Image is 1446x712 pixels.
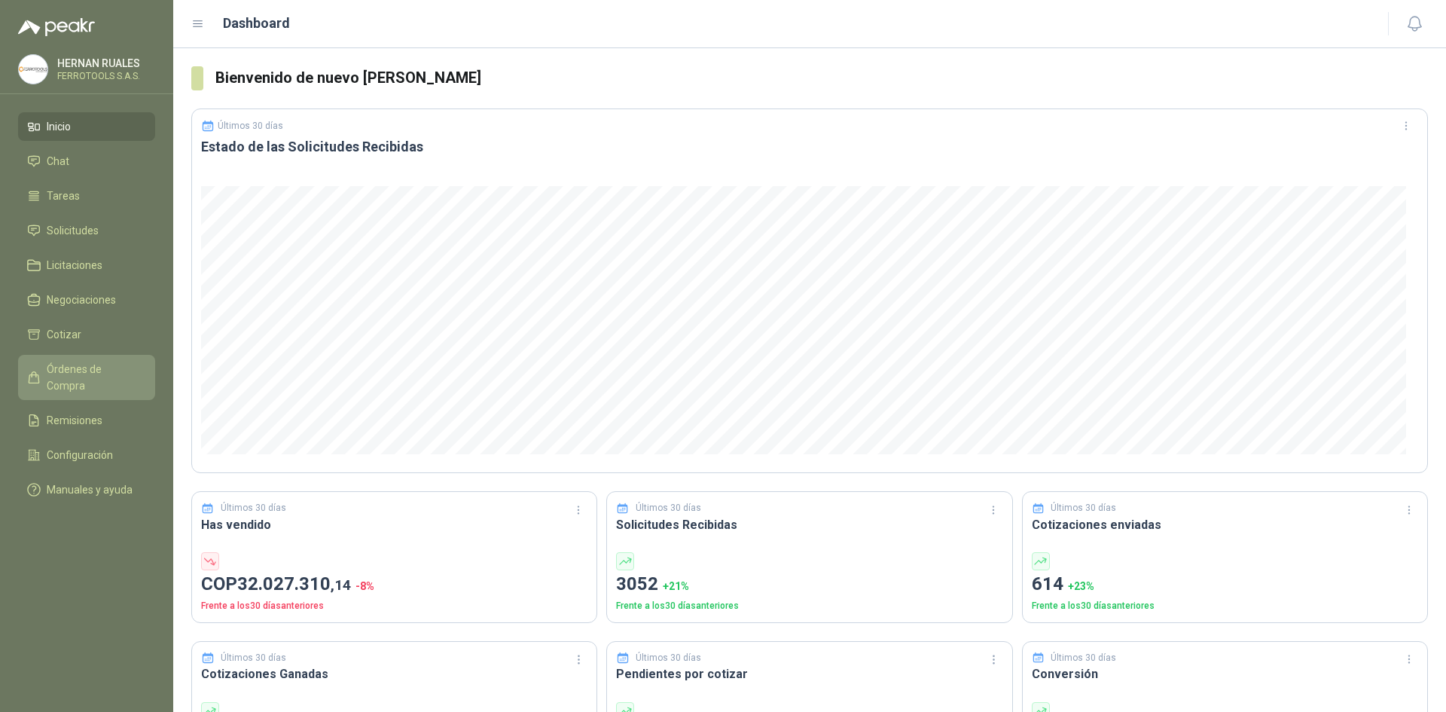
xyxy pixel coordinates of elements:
[18,251,155,280] a: Licitaciones
[18,406,155,435] a: Remisiones
[201,515,587,534] h3: Has vendido
[616,599,1002,613] p: Frente a los 30 días anteriores
[47,326,81,343] span: Cotizar
[331,576,351,594] span: ,14
[47,447,113,463] span: Configuración
[47,222,99,239] span: Solicitudes
[218,121,283,131] p: Últimos 30 días
[1032,665,1418,683] h3: Conversión
[47,481,133,498] span: Manuales y ayuda
[57,72,151,81] p: FERROTOOLS S.A.S.
[19,55,47,84] img: Company Logo
[221,501,286,515] p: Últimos 30 días
[18,355,155,400] a: Órdenes de Compra
[18,441,155,469] a: Configuración
[18,286,155,314] a: Negociaciones
[201,599,587,613] p: Frente a los 30 días anteriores
[47,118,71,135] span: Inicio
[47,412,102,429] span: Remisiones
[18,216,155,245] a: Solicitudes
[18,112,155,141] a: Inicio
[201,665,587,683] h3: Cotizaciones Ganadas
[57,58,151,69] p: HERNAN RUALES
[636,651,701,665] p: Últimos 30 días
[663,580,689,592] span: + 21 %
[1032,599,1418,613] p: Frente a los 30 días anteriores
[215,66,1428,90] h3: Bienvenido de nuevo [PERSON_NAME]
[47,292,116,308] span: Negociaciones
[47,257,102,273] span: Licitaciones
[47,361,141,394] span: Órdenes de Compra
[201,138,1418,156] h3: Estado de las Solicitudes Recibidas
[636,501,701,515] p: Últimos 30 días
[1051,501,1116,515] p: Últimos 30 días
[201,570,587,599] p: COP
[616,570,1002,599] p: 3052
[1032,515,1418,534] h3: Cotizaciones enviadas
[1068,580,1094,592] span: + 23 %
[1051,651,1116,665] p: Últimos 30 días
[1032,570,1418,599] p: 614
[18,182,155,210] a: Tareas
[47,188,80,204] span: Tareas
[223,13,290,34] h1: Dashboard
[221,651,286,665] p: Últimos 30 días
[355,580,374,592] span: -8 %
[18,320,155,349] a: Cotizar
[616,665,1002,683] h3: Pendientes por cotizar
[237,573,351,594] span: 32.027.310
[616,515,1002,534] h3: Solicitudes Recibidas
[18,18,95,36] img: Logo peakr
[47,153,69,170] span: Chat
[18,147,155,176] a: Chat
[18,475,155,504] a: Manuales y ayuda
